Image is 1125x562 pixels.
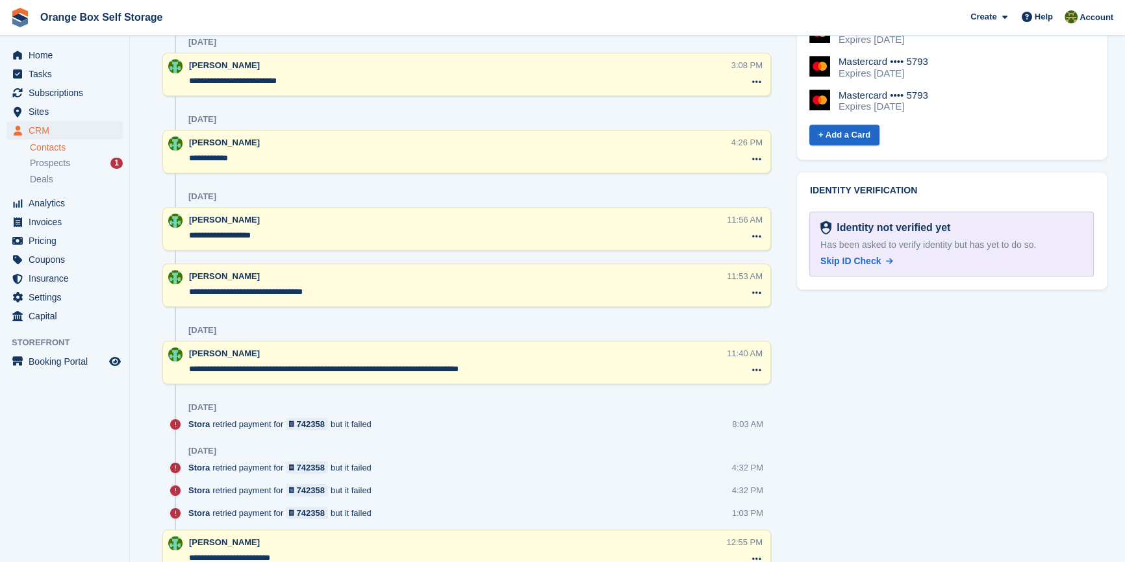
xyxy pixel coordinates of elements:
[110,158,123,169] div: 1
[29,288,107,306] span: Settings
[6,250,123,269] a: menu
[188,446,216,456] div: [DATE]
[6,213,123,231] a: menu
[188,325,216,336] div: [DATE]
[29,250,107,269] span: Coupons
[188,461,378,474] div: retried payment for but it failed
[30,157,70,169] span: Prospects
[839,34,928,45] div: Expires [DATE]
[820,254,893,268] a: Skip ID Check
[168,214,183,228] img: Binder Bhardwaj
[29,121,107,140] span: CRM
[809,125,879,146] a: + Add a Card
[168,136,183,151] img: Binder Bhardwaj
[188,402,216,413] div: [DATE]
[6,65,123,83] a: menu
[35,6,168,28] a: Orange Box Self Storage
[6,288,123,306] a: menu
[29,213,107,231] span: Invoices
[30,156,123,170] a: Prospects 1
[820,221,831,235] img: Identity Verification Ready
[168,347,183,361] img: Binder Bhardwaj
[6,103,123,121] a: menu
[286,507,328,519] a: 742358
[30,173,123,186] a: Deals
[297,484,325,496] div: 742358
[6,84,123,102] a: menu
[6,307,123,325] a: menu
[297,461,325,474] div: 742358
[29,307,107,325] span: Capital
[1080,11,1113,24] span: Account
[29,352,107,371] span: Booking Portal
[809,90,830,110] img: Mastercard Logo
[727,214,763,226] div: 11:56 AM
[286,461,328,474] a: 742358
[839,56,928,67] div: Mastercard •••• 5793
[188,507,378,519] div: retried payment for but it failed
[29,232,107,250] span: Pricing
[29,84,107,102] span: Subscriptions
[30,173,53,186] span: Deals
[188,418,378,430] div: retried payment for but it failed
[188,461,210,474] span: Stora
[1065,10,1078,23] img: Sarah
[727,270,763,282] div: 11:53 AM
[726,536,763,548] div: 12:55 PM
[732,484,763,496] div: 4:32 PM
[188,191,216,202] div: [DATE]
[188,507,210,519] span: Stora
[820,256,881,266] span: Skip ID Check
[6,232,123,250] a: menu
[6,46,123,64] a: menu
[732,507,763,519] div: 1:03 PM
[188,37,216,47] div: [DATE]
[297,418,325,430] div: 742358
[286,484,328,496] a: 742358
[168,536,183,550] img: Binder Bhardwaj
[12,336,129,349] span: Storefront
[1035,10,1053,23] span: Help
[6,194,123,212] a: menu
[188,484,378,496] div: retried payment for but it failed
[189,348,260,358] span: [PERSON_NAME]
[6,121,123,140] a: menu
[727,347,763,360] div: 11:40 AM
[809,56,830,77] img: Mastercard Logo
[731,136,763,149] div: 4:26 PM
[732,418,763,430] div: 8:03 AM
[29,103,107,121] span: Sites
[107,354,123,369] a: Preview store
[188,114,216,125] div: [DATE]
[189,138,260,147] span: [PERSON_NAME]
[286,418,328,430] a: 742358
[820,238,1083,252] div: Has been asked to verify identity but has yet to do so.
[189,271,260,281] span: [PERSON_NAME]
[168,59,183,73] img: Binder Bhardwaj
[188,418,210,430] span: Stora
[30,141,123,154] a: Contacts
[189,537,260,547] span: [PERSON_NAME]
[6,352,123,371] a: menu
[188,484,210,496] span: Stora
[732,461,763,474] div: 4:32 PM
[29,194,107,212] span: Analytics
[29,65,107,83] span: Tasks
[970,10,996,23] span: Create
[189,215,260,225] span: [PERSON_NAME]
[189,60,260,70] span: [PERSON_NAME]
[6,269,123,287] a: menu
[810,186,1094,196] h2: Identity verification
[29,46,107,64] span: Home
[297,507,325,519] div: 742358
[839,101,928,112] div: Expires [DATE]
[29,269,107,287] span: Insurance
[731,59,763,71] div: 3:08 PM
[831,220,950,236] div: Identity not verified yet
[168,270,183,284] img: Binder Bhardwaj
[839,67,928,79] div: Expires [DATE]
[839,90,928,101] div: Mastercard •••• 5793
[10,8,30,27] img: stora-icon-8386f47178a22dfd0bd8f6a31ec36ba5ce8667c1dd55bd0f319d3a0aa187defe.svg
